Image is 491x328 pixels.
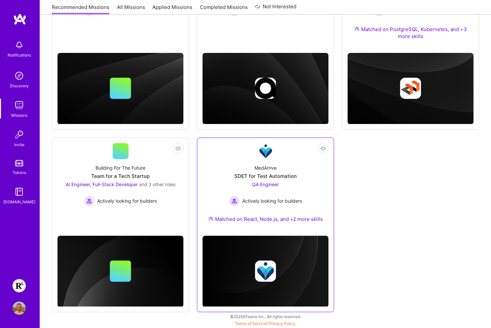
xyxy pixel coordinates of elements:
img: Company logo [400,78,421,99]
img: Ateam Purple Icon [208,216,213,221]
img: cover [348,53,473,124]
span: Actively looking for builders [242,197,302,204]
div: MedArrive [254,164,277,171]
img: Actively looking for builders [84,196,94,206]
div: Matched on React, Node.js, and +2 more skills [208,216,323,223]
img: guide book [13,185,26,198]
div: SDET for Test Automation [234,173,297,180]
div: Missions [11,112,27,119]
img: tokens [15,160,23,166]
img: cover [57,236,183,307]
div: Building For The Future [95,164,145,171]
a: Resilience Lab: Building a Health Tech Platform [11,279,27,292]
img: cover [203,236,328,307]
a: User Avatar [11,302,27,315]
span: and 2 other roles [139,182,175,187]
a: Company LogoMedArriveSDET for Test AutomationQA Engineer Actively looking for buildersActively lo... [203,143,328,230]
a: Completed Missions [200,4,248,15]
div: © 2025 ATeams Inc., All rights reserved. [40,308,491,325]
img: Invite [13,128,26,141]
span: QA Engineer [252,182,279,187]
img: cover [57,53,183,124]
span: | [235,321,295,326]
img: bell [13,38,26,52]
img: User Avatar [13,302,26,315]
div: Matched on PostgreSQL, Kubernetes, and +3 more skills [348,26,473,40]
img: cover [203,53,328,124]
a: Not Interested [255,3,296,15]
img: logo [13,13,26,25]
img: teamwork [13,99,26,112]
div: [DOMAIN_NAME] [3,198,35,205]
div: Tokens [13,169,26,176]
div: Invite [14,141,24,148]
img: Company Logo [258,143,274,159]
a: Terms of Service [235,321,266,326]
a: Applied Missions [152,4,192,15]
img: Company logo [255,261,276,282]
i: icon EyeClosed [321,146,326,151]
img: Ateam Purple Icon [354,26,359,31]
span: AI Engineer, Full-Stack Developer [66,182,138,187]
img: Resilience Lab: Building a Health Tech Platform [13,279,26,292]
span: Actively looking for builders [97,197,157,204]
a: All Missions [117,4,145,15]
img: Actively looking for builders [229,196,240,206]
a: Privacy Policy [269,321,295,326]
img: discovery [13,69,26,82]
img: Company logo [255,78,276,99]
a: Building For The FutureTeam for a Tech StartupAI Engineer, Full-Stack Developer and 2 other roles... [57,143,183,222]
div: Discovery [10,82,29,89]
a: Recommended Missions [52,4,109,15]
div: Team for a Tech Startup [91,173,150,180]
i: icon EyeClosed [175,146,181,151]
div: Notifications [8,52,31,59]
